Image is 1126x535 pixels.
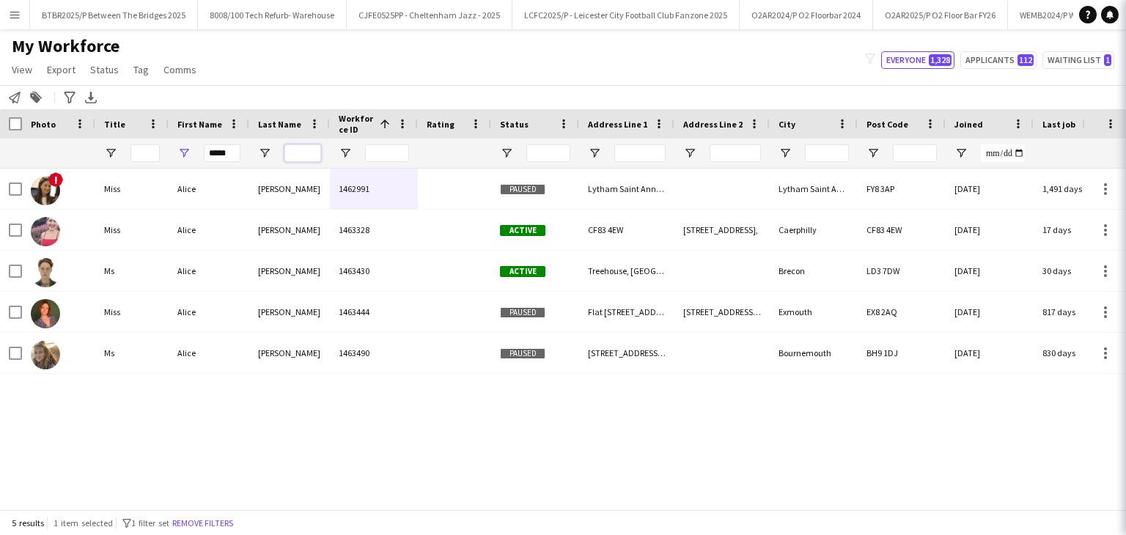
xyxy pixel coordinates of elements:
div: [STREET_ADDRESS][PERSON_NAME] [579,333,674,373]
button: Open Filter Menu [866,147,880,160]
div: 30 days [1034,251,1122,291]
span: Address Line 1 [588,119,647,130]
span: Last Name [258,119,301,130]
div: Treehouse, [GEOGRAPHIC_DATA] [579,251,674,291]
div: [PERSON_NAME] [249,292,330,332]
button: Remove filters [169,515,236,531]
span: Paused [500,307,545,318]
span: Last job [1042,119,1075,130]
div: Alice [169,333,249,373]
button: 8008/100 Tech Refurb- Warehouse [198,1,347,29]
div: [DATE] [946,292,1034,332]
div: 1463444 [330,292,418,332]
button: Waiting list1 [1042,51,1114,69]
span: Photo [31,119,56,130]
div: Alice [169,292,249,332]
div: [PERSON_NAME] [249,210,330,250]
input: Title Filter Input [130,144,160,162]
app-action-btn: Notify workforce [6,89,23,106]
span: Workforce ID [339,113,374,135]
input: First Name Filter Input [204,144,240,162]
button: Open Filter Menu [104,147,117,160]
app-action-btn: Add to tag [27,89,45,106]
span: View [12,63,32,76]
img: Alice Sylvester [31,217,60,246]
input: Post Code Filter Input [893,144,937,162]
div: [DATE] [946,251,1034,291]
div: Alice [169,169,249,209]
app-action-btn: Export XLSX [82,89,100,106]
div: BH9 1DJ [858,333,946,373]
div: [PERSON_NAME] [249,251,330,291]
button: Open Filter Menu [339,147,352,160]
div: Ms [95,333,169,373]
a: Tag [128,60,155,79]
span: 1 filter set [131,517,169,528]
img: Alice Escott [31,299,60,328]
span: Joined [954,119,983,130]
div: [STREET_ADDRESS], [674,210,770,250]
button: BTBR2025/P Between The Bridges 2025 [30,1,198,29]
div: Flat [STREET_ADDRESS] [579,292,674,332]
button: Open Filter Menu [779,147,792,160]
button: Open Filter Menu [177,147,191,160]
div: Lytham Saint Annes FY8, [GEOGRAPHIC_DATA] [579,169,674,209]
button: Open Filter Menu [954,147,968,160]
div: 1463490 [330,333,418,373]
img: Alice Sutton [31,340,60,369]
button: Everyone1,328 [881,51,954,69]
div: 1463430 [330,251,418,291]
div: CF83 4EW [579,210,674,250]
div: 1462991 [330,169,418,209]
div: 1,491 days [1034,169,1122,209]
img: Alice Mathison [31,176,60,205]
div: Brecon [770,251,858,291]
app-action-btn: Advanced filters [61,89,78,106]
button: Open Filter Menu [258,147,271,160]
div: Lytham Saint Annes [770,169,858,209]
button: Applicants112 [960,51,1037,69]
input: Joined Filter Input [981,144,1025,162]
span: 1 [1104,54,1111,66]
div: Miss [95,169,169,209]
input: City Filter Input [805,144,849,162]
button: CJFE0525PP - Cheltenham Jazz - 2025 [347,1,512,29]
a: Status [84,60,125,79]
div: [PERSON_NAME] [249,333,330,373]
span: Rating [427,119,455,130]
span: Status [500,119,529,130]
div: Miss [95,210,169,250]
button: Open Filter Menu [683,147,696,160]
div: FY8 3AP [858,169,946,209]
button: O2AR2024/P O2 Floorbar 2024 [740,1,873,29]
input: Address Line 1 Filter Input [614,144,666,162]
div: LD3 7DW [858,251,946,291]
input: Workforce ID Filter Input [365,144,409,162]
div: 817 days [1034,292,1122,332]
div: 1463328 [330,210,418,250]
div: Ms [95,251,169,291]
span: Address Line 2 [683,119,743,130]
span: Active [500,266,545,277]
div: [STREET_ADDRESS][PERSON_NAME] [674,292,770,332]
div: 17 days [1034,210,1122,250]
div: Caerphilly [770,210,858,250]
button: O2AR2025/P O2 Floor Bar FY26 [873,1,1008,29]
div: Exmouth [770,292,858,332]
span: Active [500,225,545,236]
a: Export [41,60,81,79]
div: [PERSON_NAME] [249,169,330,209]
span: My Workforce [12,35,119,57]
span: Post Code [866,119,908,130]
div: Alice [169,251,249,291]
span: City [779,119,795,130]
span: Comms [163,63,196,76]
span: 112 [1018,54,1034,66]
span: 1,328 [929,54,952,66]
a: View [6,60,38,79]
span: First Name [177,119,222,130]
div: Alice [169,210,249,250]
div: Miss [95,292,169,332]
span: Title [104,119,125,130]
a: Comms [158,60,202,79]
